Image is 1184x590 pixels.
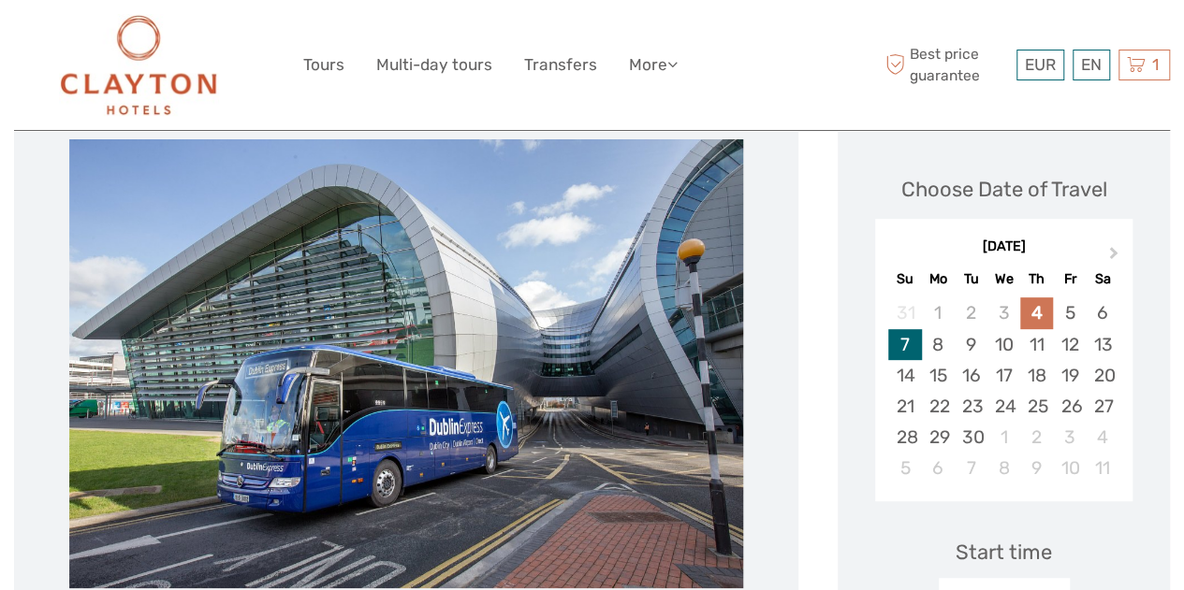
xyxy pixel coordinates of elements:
span: 1 [1149,55,1162,74]
div: Choose Tuesday, September 9th, 2025 [955,329,987,360]
div: Choose Thursday, September 18th, 2025 [1020,360,1053,391]
div: Mo [922,266,955,292]
div: Sa [1086,266,1118,292]
div: Choose Date of Travel [901,175,1107,204]
div: Choose Wednesday, September 24th, 2025 [987,391,1020,422]
div: EN [1073,50,1110,80]
div: Choose Friday, September 12th, 2025 [1053,329,1086,360]
div: [DATE] [875,237,1133,257]
button: Next Month [1101,242,1131,272]
p: We're away right now. Please check back later! [26,33,212,48]
img: Clayton Hotels [59,14,219,116]
div: Choose Tuesday, September 23rd, 2025 [955,391,987,422]
div: Not available Wednesday, September 3rd, 2025 [987,297,1020,328]
div: Choose Wednesday, September 17th, 2025 [987,360,1020,391]
div: Choose Saturday, September 6th, 2025 [1086,297,1118,328]
div: Choose Tuesday, September 16th, 2025 [955,360,987,391]
div: Not available Tuesday, September 2nd, 2025 [955,297,987,328]
div: Choose Tuesday, October 7th, 2025 [955,453,987,483]
div: Choose Friday, September 19th, 2025 [1053,360,1086,391]
a: Tours [303,51,344,79]
div: Choose Thursday, October 9th, 2025 [1020,453,1053,483]
div: Choose Thursday, September 4th, 2025 [1020,297,1053,328]
div: month 2025-09 [881,297,1126,483]
img: 565262132b7d4348bd7f4002699429be_main_slider.jpg [69,139,743,588]
div: Choose Thursday, October 2nd, 2025 [1020,422,1053,453]
div: Not available Monday, September 1st, 2025 [922,297,955,328]
div: Choose Saturday, September 20th, 2025 [1086,360,1118,391]
div: Choose Saturday, September 13th, 2025 [1086,329,1118,360]
div: Choose Saturday, September 27th, 2025 [1086,391,1118,422]
div: Choose Monday, September 29th, 2025 [922,422,955,453]
div: We [987,266,1020,292]
div: Tu [955,266,987,292]
span: Best price guarantee [881,44,1012,85]
div: Choose Sunday, September 14th, 2025 [888,360,921,391]
div: Choose Friday, October 10th, 2025 [1053,453,1086,483]
div: Choose Saturday, October 11th, 2025 [1086,453,1118,483]
a: More [629,51,678,79]
div: Choose Sunday, September 21st, 2025 [888,391,921,422]
div: Choose Saturday, October 4th, 2025 [1086,422,1118,453]
div: Choose Friday, September 5th, 2025 [1053,297,1086,328]
a: Multi-day tours [376,51,492,79]
div: Choose Thursday, September 25th, 2025 [1020,391,1053,422]
span: EUR [1025,55,1056,74]
div: Choose Sunday, October 5th, 2025 [888,453,921,483]
div: Not available Sunday, August 31st, 2025 [888,297,921,328]
div: Choose Wednesday, October 1st, 2025 [987,422,1020,453]
div: Choose Friday, October 3rd, 2025 [1053,422,1086,453]
div: Choose Monday, September 8th, 2025 [922,329,955,360]
div: Choose Sunday, September 28th, 2025 [888,422,921,453]
div: Fr [1053,266,1086,292]
div: Choose Monday, September 22nd, 2025 [922,391,955,422]
div: Choose Thursday, September 11th, 2025 [1020,329,1053,360]
div: Choose Monday, October 6th, 2025 [922,453,955,483]
button: Open LiveChat chat widget [215,29,238,51]
div: Choose Wednesday, September 10th, 2025 [987,329,1020,360]
div: Start time [956,538,1052,567]
div: Th [1020,266,1053,292]
div: Su [888,266,921,292]
div: Choose Wednesday, October 8th, 2025 [987,453,1020,483]
a: Transfers [524,51,597,79]
div: Choose Tuesday, September 30th, 2025 [955,422,987,453]
div: Choose Monday, September 15th, 2025 [922,360,955,391]
div: Choose Friday, September 26th, 2025 [1053,391,1086,422]
div: Choose Sunday, September 7th, 2025 [888,329,921,360]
